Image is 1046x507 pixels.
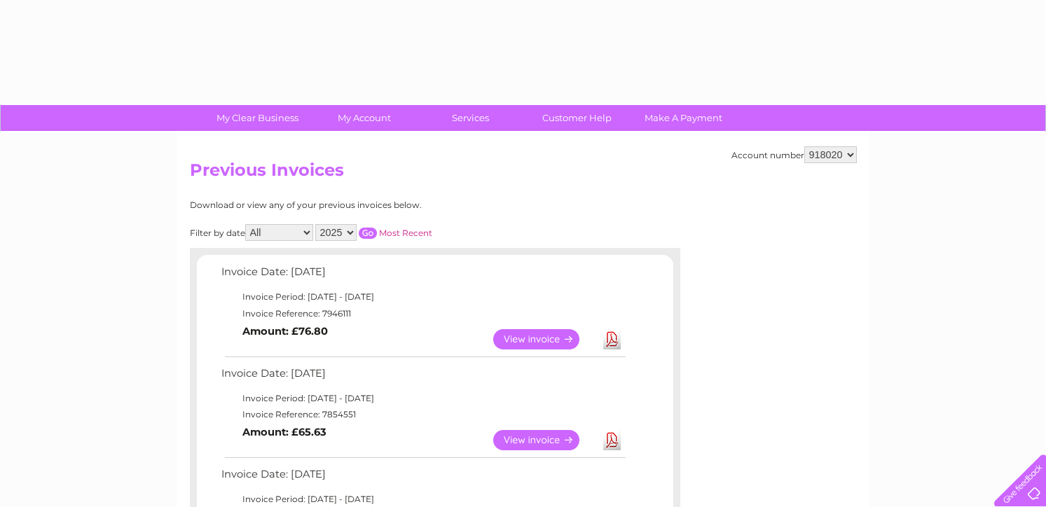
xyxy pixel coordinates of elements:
div: Account number [731,146,857,163]
td: Invoice Reference: 7946111 [218,305,628,322]
a: Make A Payment [626,105,741,131]
a: Customer Help [519,105,635,131]
a: My Clear Business [200,105,315,131]
div: Download or view any of your previous invoices below. [190,200,558,210]
td: Invoice Reference: 7854551 [218,406,628,423]
a: View [493,329,596,349]
a: Download [603,329,621,349]
a: Download [603,430,621,450]
h2: Previous Invoices [190,160,857,187]
a: View [493,430,596,450]
a: Services [413,105,528,131]
td: Invoice Date: [DATE] [218,364,628,390]
td: Invoice Period: [DATE] - [DATE] [218,289,628,305]
td: Invoice Date: [DATE] [218,465,628,491]
div: Filter by date [190,224,558,241]
b: Amount: £65.63 [242,426,326,438]
a: Most Recent [379,228,432,238]
a: My Account [306,105,422,131]
td: Invoice Period: [DATE] - [DATE] [218,390,628,407]
b: Amount: £76.80 [242,325,328,338]
td: Invoice Date: [DATE] [218,263,628,289]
